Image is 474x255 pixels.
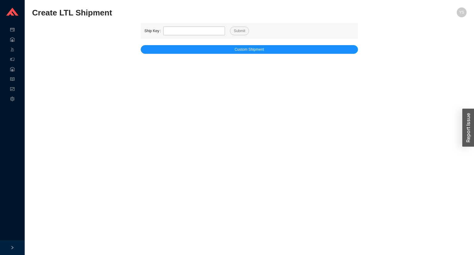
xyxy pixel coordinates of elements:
span: credit-card [10,25,15,35]
button: Submit [230,27,249,35]
h2: Create LTL Shipment [32,7,358,18]
button: Custom Shipment [141,45,358,54]
span: right [10,246,14,249]
label: Ship Key [144,27,163,35]
span: YS [459,7,464,17]
span: read [10,75,15,85]
span: setting [10,95,15,104]
span: fund [10,85,15,95]
span: Custom Shipment [235,46,264,53]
